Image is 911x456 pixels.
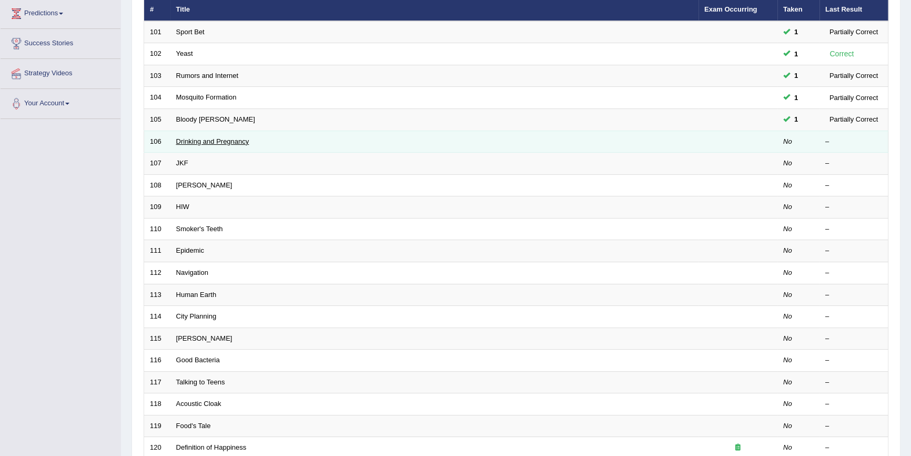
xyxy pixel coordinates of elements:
[144,262,170,284] td: 112
[783,159,792,167] em: No
[825,137,882,147] div: –
[144,240,170,262] td: 111
[825,378,882,388] div: –
[825,312,882,322] div: –
[144,131,170,153] td: 106
[825,268,882,278] div: –
[783,269,792,276] em: No
[144,21,170,43] td: 101
[176,443,247,451] a: Definition of Happiness
[825,421,882,431] div: –
[176,159,188,167] a: JKF
[176,28,205,36] a: Sport Bet
[176,400,221,408] a: Acoustic Cloak
[825,443,882,453] div: –
[825,290,882,300] div: –
[783,203,792,211] em: No
[176,72,239,80] a: Rumors and Internet
[144,153,170,175] td: 107
[176,203,189,211] a: HIW
[144,350,170,372] td: 116
[825,334,882,344] div: –
[825,158,882,168] div: –
[144,87,170,109] td: 104
[144,393,170,415] td: 118
[790,26,802,37] span: You can still take this question
[783,400,792,408] em: No
[144,43,170,65] td: 102
[783,225,792,233] em: No
[825,202,882,212] div: –
[1,89,120,115] a: Your Account
[825,114,882,125] div: Partially Correct
[825,399,882,409] div: –
[790,70,802,81] span: You can still take this question
[783,312,792,320] em: No
[1,29,120,55] a: Success Stories
[783,422,792,430] em: No
[783,378,792,386] em: No
[1,59,120,85] a: Strategy Videos
[825,26,882,37] div: Partially Correct
[176,269,208,276] a: Navigation
[176,334,232,342] a: [PERSON_NAME]
[783,291,792,299] em: No
[176,137,249,145] a: Drinking and Pregnancy
[825,355,882,365] div: –
[176,422,211,430] a: Food's Tale
[783,443,792,451] em: No
[783,356,792,364] em: No
[783,246,792,254] em: No
[704,443,772,453] div: Exam occurring question
[790,48,802,60] span: You can still take this question
[144,306,170,328] td: 114
[176,246,204,254] a: Epidemic
[783,137,792,145] em: No
[144,415,170,437] td: 119
[144,174,170,196] td: 108
[825,70,882,81] div: Partially Correct
[176,312,217,320] a: City Planning
[144,328,170,350] td: 115
[176,93,237,101] a: Mosquito Formation
[176,225,223,233] a: Smoker's Teeth
[176,181,232,189] a: [PERSON_NAME]
[825,48,858,60] div: Correct
[176,378,225,386] a: Talking to Teens
[144,371,170,393] td: 117
[144,196,170,219] td: 109
[825,181,882,191] div: –
[790,92,802,103] span: You can still take this question
[176,49,193,57] a: Yeast
[790,114,802,125] span: You can still take this question
[704,5,757,13] a: Exam Occurring
[783,181,792,189] em: No
[144,65,170,87] td: 103
[144,284,170,306] td: 113
[825,224,882,234] div: –
[176,115,255,123] a: Bloody [PERSON_NAME]
[144,218,170,240] td: 110
[144,109,170,131] td: 105
[825,246,882,256] div: –
[825,92,882,103] div: Partially Correct
[176,291,217,299] a: Human Earth
[783,334,792,342] em: No
[176,356,220,364] a: Good Bacteria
